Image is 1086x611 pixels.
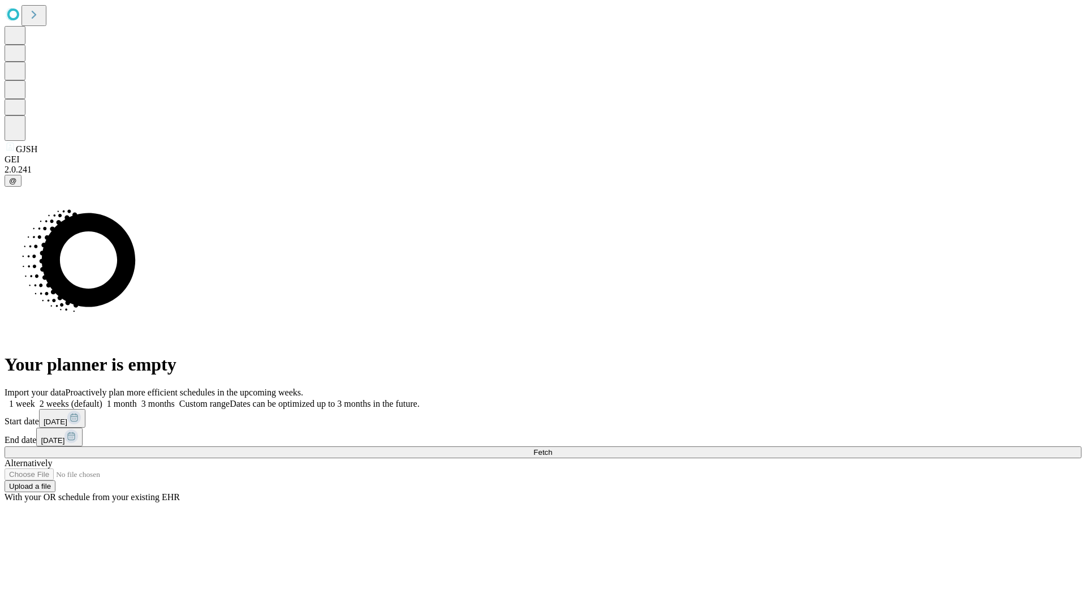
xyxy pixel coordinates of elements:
h1: Your planner is empty [5,354,1081,375]
span: @ [9,177,17,185]
span: Dates can be optimized up to 3 months in the future. [230,399,419,408]
button: [DATE] [36,428,83,446]
span: 3 months [141,399,175,408]
div: GEI [5,154,1081,165]
span: 1 month [107,399,137,408]
span: Custom range [179,399,230,408]
span: GJSH [16,144,37,154]
span: With your OR schedule from your existing EHR [5,492,180,502]
span: [DATE] [41,436,64,445]
button: Fetch [5,446,1081,458]
span: 2 weeks (default) [40,399,102,408]
div: Start date [5,409,1081,428]
div: 2.0.241 [5,165,1081,175]
span: Fetch [533,448,552,457]
span: [DATE] [44,418,67,426]
div: End date [5,428,1081,446]
span: Alternatively [5,458,52,468]
button: [DATE] [39,409,85,428]
button: Upload a file [5,480,55,492]
button: @ [5,175,21,187]
span: Import your data [5,388,66,397]
span: 1 week [9,399,35,408]
span: Proactively plan more efficient schedules in the upcoming weeks. [66,388,303,397]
